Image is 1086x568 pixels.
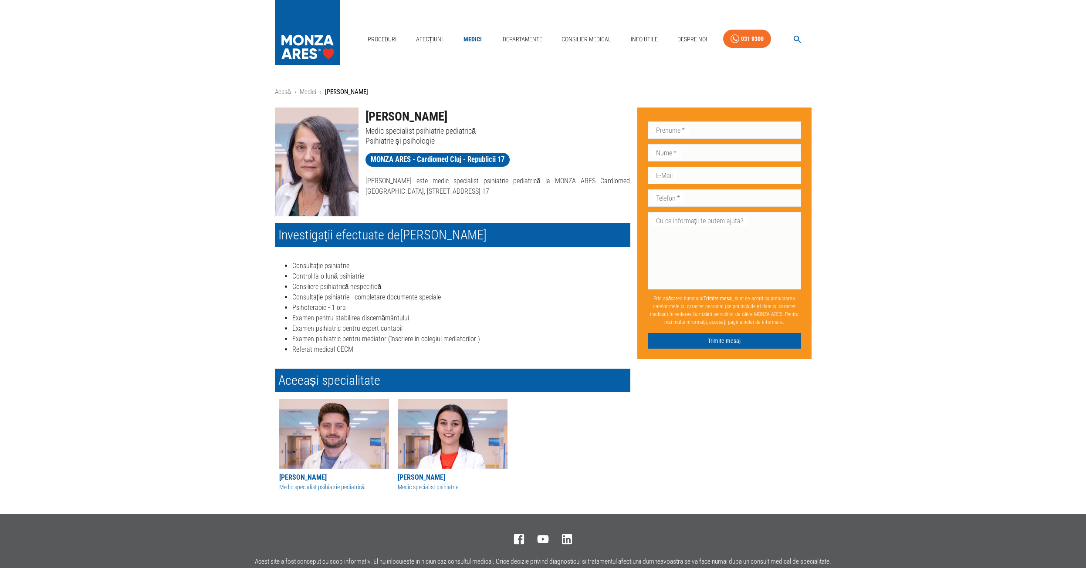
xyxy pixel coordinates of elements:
[292,261,630,271] li: Consultație psihiatrie
[292,344,630,355] li: Referat medical CECM
[325,87,368,97] p: [PERSON_NAME]
[365,136,630,146] p: Psihiatrie și psihologie
[279,399,389,492] a: [PERSON_NAME]Medic specialist psihiatrie pediatrică
[413,30,447,48] a: Afecțiuni
[275,87,812,97] nav: breadcrumb
[300,88,316,96] a: Medici
[627,30,661,48] a: Info Utile
[674,30,710,48] a: Despre Noi
[364,30,400,48] a: Proceduri
[255,558,831,565] p: Acest site a fost conceput cu scop informativ. El nu inlocuieste in niciun caz consultul medical....
[398,483,507,492] div: Medic specialist psihiatrie
[320,87,321,97] li: ›
[648,333,801,349] button: Trimite mesaj
[275,223,630,247] h2: Investigații efectuate de [PERSON_NAME]
[365,153,510,167] a: MONZA ARES - Cardiomed Cluj - Republicii 17
[292,323,630,334] li: Examen psihiatric pentru expert contabil
[499,30,546,48] a: Departamente
[279,472,389,483] div: [PERSON_NAME]
[279,399,389,469] img: Dr. Sergiu Mihu
[292,334,630,344] li: Examen psihiatric pentru mediator (înscriere în colegiul mediatorilor )
[365,154,510,165] span: MONZA ARES - Cardiomed Cluj - Republicii 17
[365,176,630,197] p: [PERSON_NAME] este medic specialist psihiatrie pediatrică la MONZA ARES Cardiomed [GEOGRAPHIC_DAT...
[275,108,359,216] img: Dr. Miruna Danciu
[558,30,615,48] a: Consilier Medical
[292,282,630,292] li: Consiliere psihiatrică nespecifică
[275,369,630,392] h2: Aceeași specialitate
[741,34,764,44] div: 031 9300
[279,483,389,492] div: Medic specialist psihiatrie pediatrică
[365,126,630,136] p: Medic specialist psihiatrie pediatrică
[704,296,733,302] b: Trimite mesaj
[459,30,487,48] a: Medici
[648,291,801,329] p: Prin apăsarea butonului , sunt de acord cu prelucrarea datelor mele cu caracter personal (ce pot ...
[398,399,507,492] a: [PERSON_NAME]Medic specialist psihiatrie
[294,87,296,97] li: ›
[292,302,630,313] li: Psihoterapie - 1 ora
[275,88,291,96] a: Acasă
[365,108,630,126] h1: [PERSON_NAME]
[398,472,507,483] div: [PERSON_NAME]
[292,313,630,323] li: Examen pentru stabilirea discernământului
[723,30,771,48] a: 031 9300
[292,292,630,302] li: Consultație psihiatrie - completare documente speciale
[292,271,630,282] li: Control la o lună psihiatrie
[398,399,507,469] img: Dr. Cătălina Petrașcu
